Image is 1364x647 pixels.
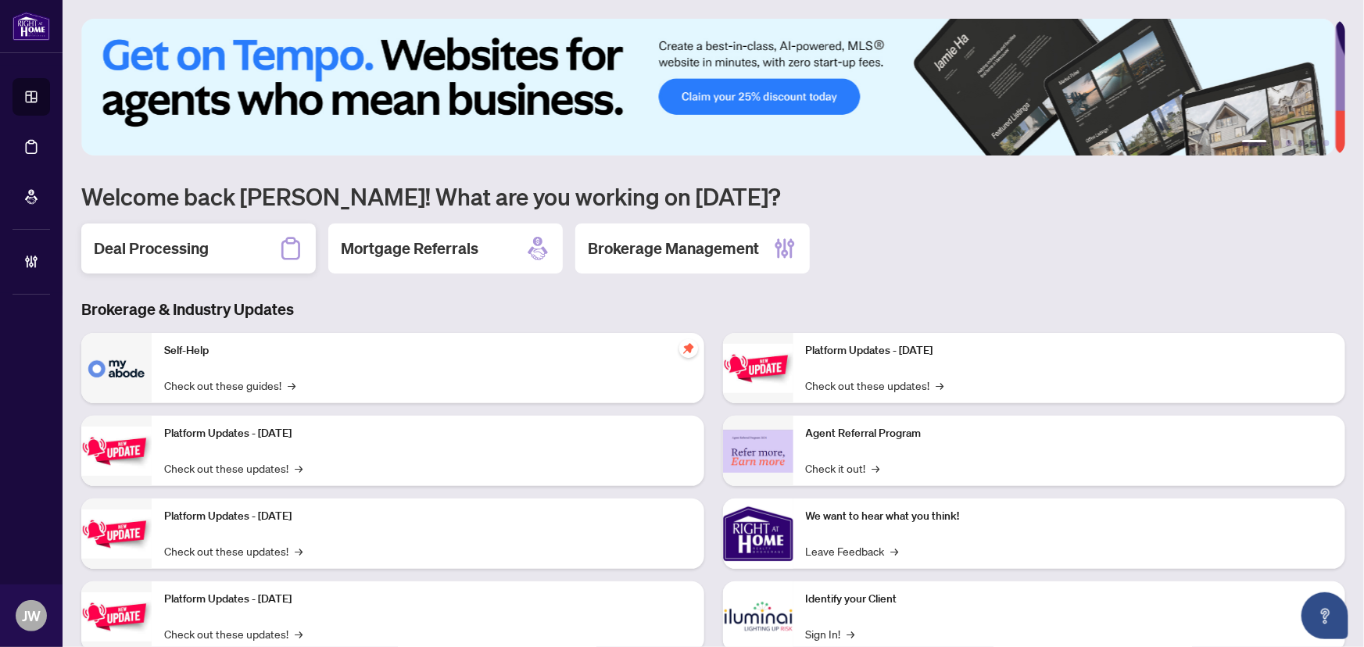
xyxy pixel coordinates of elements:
[1298,140,1305,146] button: 4
[164,377,295,394] a: Check out these guides!→
[723,344,793,393] img: Platform Updates - June 23, 2025
[723,430,793,473] img: Agent Referral Program
[723,499,793,569] img: We want to hear what you think!
[1242,140,1267,146] button: 1
[806,625,855,642] a: Sign In!→
[164,425,692,442] p: Platform Updates - [DATE]
[1301,592,1348,639] button: Open asap
[847,625,855,642] span: →
[806,377,944,394] a: Check out these updates!→
[81,592,152,642] img: Platform Updates - July 8, 2025
[13,12,50,41] img: logo
[81,19,1335,155] img: Slide 0
[295,542,303,559] span: →
[22,605,41,627] span: JW
[936,377,944,394] span: →
[891,542,899,559] span: →
[164,542,303,559] a: Check out these updates!→
[1311,140,1317,146] button: 5
[164,591,692,608] p: Platform Updates - [DATE]
[1323,140,1330,146] button: 6
[806,342,1334,359] p: Platform Updates - [DATE]
[164,342,692,359] p: Self-Help
[679,339,698,358] span: pushpin
[94,238,209,259] h2: Deal Processing
[806,508,1334,525] p: We want to hear what you think!
[1286,140,1292,146] button: 3
[81,181,1345,211] h1: Welcome back [PERSON_NAME]! What are you working on [DATE]?
[806,591,1334,608] p: Identify your Client
[164,625,303,642] a: Check out these updates!→
[81,427,152,476] img: Platform Updates - September 16, 2025
[81,298,1345,320] h3: Brokerage & Industry Updates
[341,238,478,259] h2: Mortgage Referrals
[164,508,692,525] p: Platform Updates - [DATE]
[288,377,295,394] span: →
[872,459,880,477] span: →
[295,459,303,477] span: →
[81,333,152,403] img: Self-Help
[295,625,303,642] span: →
[588,238,759,259] h2: Brokerage Management
[806,542,899,559] a: Leave Feedback→
[81,509,152,559] img: Platform Updates - July 21, 2025
[164,459,303,477] a: Check out these updates!→
[1273,140,1280,146] button: 2
[806,459,880,477] a: Check it out!→
[806,425,1334,442] p: Agent Referral Program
